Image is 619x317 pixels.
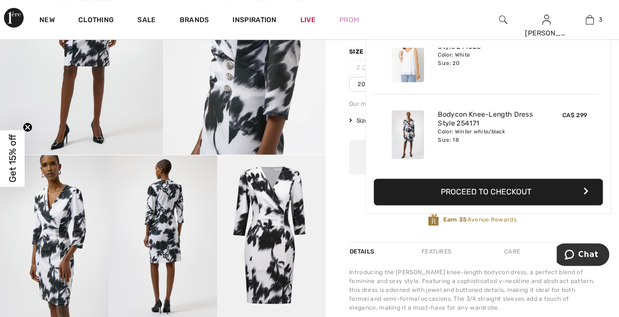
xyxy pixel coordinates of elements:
[137,16,156,26] a: Sale
[438,110,535,128] a: Bodycon Knee-Length Dress Style 254171
[4,8,24,28] img: 1ère Avenue
[349,77,374,92] span: 20
[39,16,55,26] a: New
[599,15,602,24] span: 3
[23,123,33,132] button: Close teaser
[586,14,594,26] img: My Bag
[180,16,209,26] a: Brands
[374,179,603,205] button: Proceed to Checkout
[525,28,567,38] div: [PERSON_NAME]
[349,60,374,75] span: 2
[391,110,424,159] img: Bodycon Knee-Length Dress Style 254171
[556,243,609,268] iframe: Opens a widget where you can chat to one of our agents
[349,47,514,56] div: Size ([GEOGRAPHIC_DATA]/[GEOGRAPHIC_DATA]):
[349,268,595,312] div: Introducing the [PERSON_NAME] knee-length bodycon dress, a perfect blend of feminine and sexy sty...
[339,15,359,25] a: Prom
[496,243,528,260] div: Care
[542,14,551,26] img: My Info
[78,16,114,26] a: Clothing
[349,99,595,108] div: Our model is 5'9"/175 cm and wears a size 6.
[349,243,377,260] div: Details
[362,65,367,70] img: ring-m.svg
[349,116,386,125] span: Size Guide
[349,201,595,213] div: or 4 payments ofCA$ 74.75withSezzle Click to learn more about Sezzle
[565,243,595,260] div: Shipping
[428,213,439,226] img: Avenue Rewards
[349,140,595,174] button: ✔ Added to Bag
[443,216,467,223] strong: Earn 35
[542,15,551,24] a: Sign In
[413,243,459,260] div: Features
[499,14,507,26] img: search the website
[568,14,611,26] a: 3
[443,215,516,224] span: Avenue Rewards
[438,51,535,67] div: Color: White Size: 20
[438,128,535,144] div: Color: Winter white/black Size: 18
[562,112,587,119] span: CA$ 299
[349,201,595,210] div: or 4 payments of with
[300,15,316,25] a: Live
[7,134,18,183] span: Get 15% off
[232,16,276,26] span: Inspiration
[391,33,424,82] img: V-Neck Sleeveless Pullover Style 214326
